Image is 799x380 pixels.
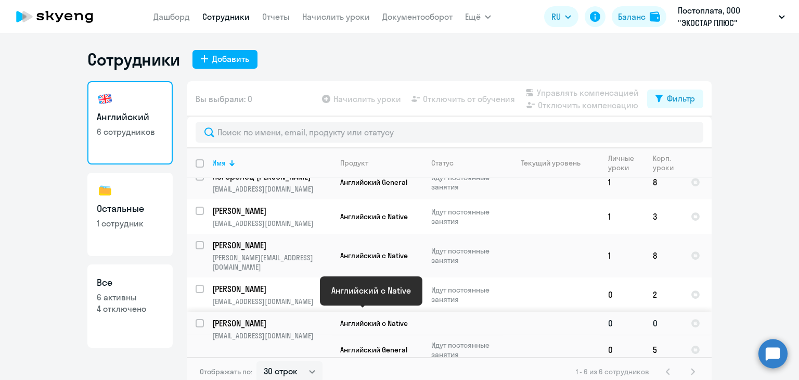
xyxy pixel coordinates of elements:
[600,312,645,335] td: 0
[212,205,330,217] p: [PERSON_NAME]
[302,11,370,22] a: Начислить уроки
[645,165,682,199] td: 8
[196,122,703,143] input: Поиск по имени, email, продукту или статусу
[431,340,502,359] p: Идут постоянные занятия
[600,199,645,234] td: 1
[431,158,454,168] div: Статус
[544,6,578,27] button: RU
[465,10,481,23] span: Ещё
[212,318,330,329] p: [PERSON_NAME]
[97,126,163,137] p: 6 сотрудников
[97,110,163,124] h3: Английский
[382,11,453,22] a: Документооборот
[212,283,330,295] p: [PERSON_NAME]
[212,253,331,272] p: [PERSON_NAME][EMAIL_ADDRESS][DOMAIN_NAME]
[97,218,163,229] p: 1 сотрудник
[97,182,113,199] img: others
[331,284,411,297] div: Английский с Native
[97,202,163,216] h3: Остальные
[645,199,682,234] td: 3
[97,303,163,314] p: 4 отключено
[212,184,331,194] p: [EMAIL_ADDRESS][DOMAIN_NAME]
[87,264,173,348] a: Все6 активны4 отключено
[212,205,331,217] a: [PERSON_NAME]
[600,234,645,277] td: 1
[212,297,331,306] p: [EMAIL_ADDRESS][DOMAIN_NAME]
[97,292,163,303] p: 6 активны
[431,173,502,192] p: Идут постоянные занятия
[212,158,331,168] div: Имя
[97,276,163,289] h3: Все
[202,11,250,22] a: Сотрудники
[212,158,226,168] div: Имя
[431,207,502,226] p: Идут постоянные занятия
[212,53,249,65] div: Добавить
[200,367,252,376] span: Отображать по:
[212,318,331,329] a: [PERSON_NAME]
[645,312,682,335] td: 0
[551,10,561,23] span: RU
[153,11,190,22] a: Дашборд
[212,239,330,251] p: [PERSON_NAME]
[653,154,682,172] div: Корп. уроки
[340,251,408,260] span: Английский с Native
[87,173,173,256] a: Остальные1 сотрудник
[650,11,660,22] img: balance
[645,277,682,312] td: 2
[340,212,408,221] span: Английский с Native
[511,158,599,168] div: Текущий уровень
[262,11,290,22] a: Отчеты
[600,277,645,312] td: 0
[340,319,408,328] span: Английский с Native
[87,49,180,70] h1: Сотрудники
[667,92,695,105] div: Фильтр
[465,6,491,27] button: Ещё
[212,331,331,340] p: [EMAIL_ADDRESS][DOMAIN_NAME]
[431,285,502,304] p: Идут постоянные занятия
[340,345,407,354] span: Английский General
[212,239,331,251] a: [PERSON_NAME]
[647,90,703,108] button: Фильтр
[608,154,644,172] div: Личные уроки
[600,335,645,365] td: 0
[618,10,646,23] div: Баланс
[431,246,502,265] p: Идут постоянные занятия
[212,283,331,295] a: [PERSON_NAME]
[645,335,682,365] td: 5
[340,158,368,168] div: Продукт
[673,4,790,29] button: Постоплата, ООО "ЭКОСТАР ПЛЮС"
[645,234,682,277] td: 8
[212,219,331,228] p: [EMAIL_ADDRESS][DOMAIN_NAME]
[678,4,775,29] p: Постоплата, ООО "ЭКОСТАР ПЛЮС"
[340,178,407,187] span: Английский General
[97,91,113,107] img: english
[600,165,645,199] td: 1
[87,81,173,164] a: Английский6 сотрудников
[576,367,649,376] span: 1 - 6 из 6 сотрудников
[196,93,252,105] span: Вы выбрали: 0
[521,158,581,168] div: Текущий уровень
[192,50,257,69] button: Добавить
[612,6,666,27] button: Балансbalance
